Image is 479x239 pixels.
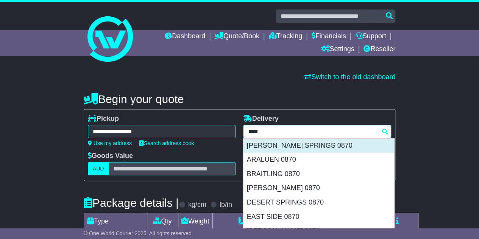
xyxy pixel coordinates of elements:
[212,213,342,230] td: Dimensions (L x W x H)
[165,30,205,43] a: Dashboard
[355,30,386,43] a: Support
[243,153,394,167] div: ARALUEN 0870
[243,167,394,181] div: BRAITLING 0870
[243,125,391,138] typeahead: Please provide city
[243,115,278,123] label: Delivery
[88,152,133,160] label: Goods Value
[215,30,259,43] a: Quote/Book
[88,140,132,146] a: Use my address
[188,201,206,209] label: kg/cm
[243,195,394,210] div: DESERT SPRINGS 0870
[84,197,179,209] h4: Package details |
[178,213,212,230] td: Weight
[84,230,193,236] span: © One World Courier 2025. All rights reserved.
[269,30,302,43] a: Tracking
[84,93,395,105] h4: Begin your quote
[243,224,394,238] div: [PERSON_NAME] 0870
[321,43,354,56] a: Settings
[243,181,394,195] div: [PERSON_NAME] 0870
[84,213,147,230] td: Type
[88,162,109,175] label: AUD
[147,213,178,230] td: Qty
[243,210,394,224] div: EAST SIDE 0870
[139,140,194,146] a: Search address book
[304,73,395,81] a: Switch to the old dashboard
[312,30,346,43] a: Financials
[220,201,232,209] label: lb/in
[364,43,395,56] a: Reseller
[88,115,119,123] label: Pickup
[243,139,394,153] div: [PERSON_NAME] SPRINGS 0870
